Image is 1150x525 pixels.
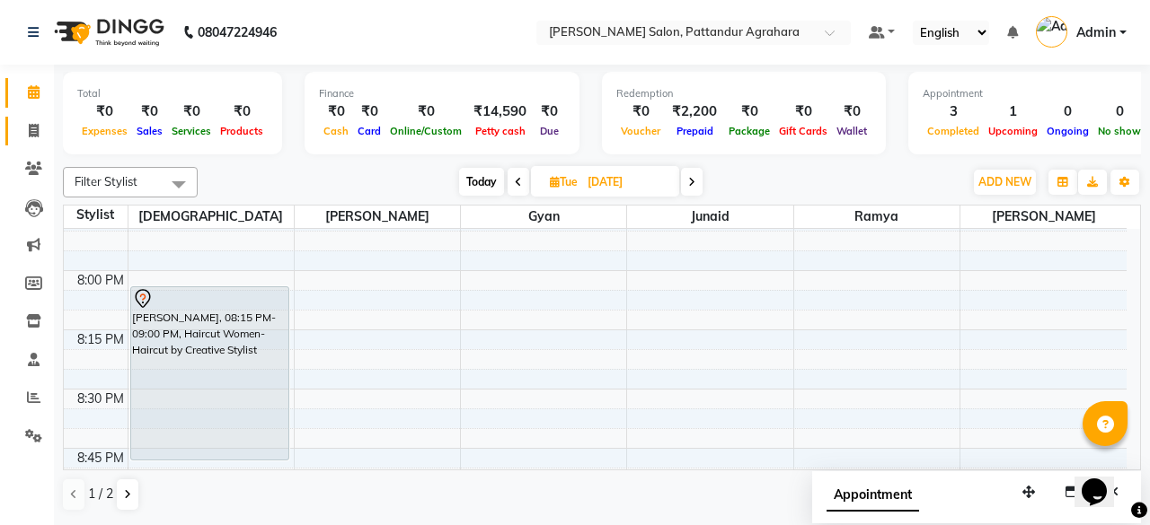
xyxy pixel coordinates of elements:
span: Wallet [832,125,871,137]
span: Prepaid [672,125,718,137]
span: [PERSON_NAME] [295,206,460,228]
span: Gift Cards [774,125,832,137]
div: Finance [319,86,565,101]
span: Junaid [627,206,792,228]
span: ADD NEW [978,175,1031,188]
div: ₹0 [132,101,167,122]
span: Online/Custom [385,125,466,137]
div: ₹0 [832,101,871,122]
div: 8:45 PM [74,449,128,468]
div: 8:30 PM [74,389,128,408]
div: ₹0 [77,101,132,122]
div: ₹0 [319,101,353,122]
div: Appointment [923,86,1146,101]
button: ADD NEW [974,170,1036,195]
div: ₹0 [534,101,565,122]
span: Today [459,168,504,196]
span: Cash [319,125,353,137]
div: ₹2,200 [665,101,724,122]
span: Due [535,125,563,137]
div: 8:15 PM [74,330,128,349]
span: [DEMOGRAPHIC_DATA] [128,206,294,228]
span: Package [724,125,774,137]
span: 1 / 2 [88,485,113,503]
div: Total [77,86,268,101]
div: 0 [1042,101,1093,122]
span: Services [167,125,216,137]
span: Products [216,125,268,137]
span: Admin [1076,23,1116,42]
div: ₹0 [385,101,466,122]
span: Ramya [794,206,960,228]
div: 0 [1093,101,1146,122]
div: Redemption [616,86,871,101]
div: [PERSON_NAME], 08:15 PM-09:00 PM, Haircut Women-Haircut by Creative Stylist [131,287,289,459]
span: Card [353,125,385,137]
img: Admin [1036,16,1067,48]
div: ₹14,590 [466,101,534,122]
div: ₹0 [353,101,385,122]
div: 1 [984,101,1042,122]
span: Tue [545,175,582,188]
span: Upcoming [984,125,1042,137]
span: Gyan [461,206,626,228]
span: No show [1093,125,1146,137]
span: Petty cash [471,125,530,137]
input: 2025-10-07 [582,169,672,196]
img: logo [46,7,169,57]
span: [PERSON_NAME] [960,206,1127,228]
span: Filter Stylist [75,174,137,188]
div: 3 [923,101,984,122]
span: Sales [132,125,167,137]
span: Expenses [77,125,132,137]
div: ₹0 [724,101,774,122]
iframe: chat widget [1075,453,1132,507]
div: 8:00 PM [74,271,128,290]
span: Appointment [827,479,919,512]
div: Stylist [64,206,128,224]
span: Ongoing [1042,125,1093,137]
span: Voucher [616,125,665,137]
span: Completed [923,125,984,137]
div: ₹0 [167,101,216,122]
div: ₹0 [216,101,268,122]
div: ₹0 [616,101,665,122]
div: ₹0 [774,101,832,122]
b: 08047224946 [198,7,277,57]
